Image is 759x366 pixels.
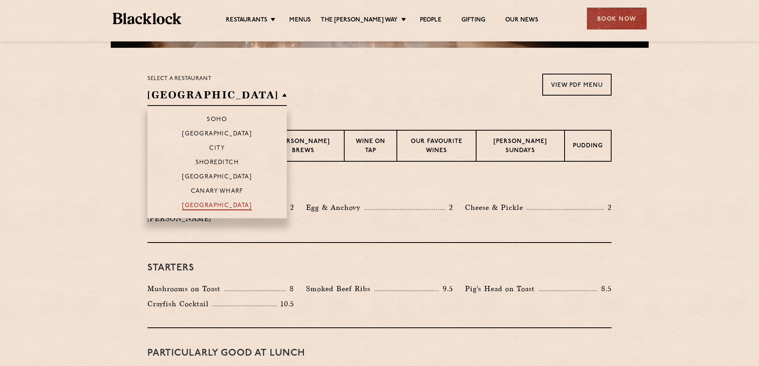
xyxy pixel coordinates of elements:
h3: Starters [147,263,612,273]
p: [PERSON_NAME] Sundays [484,137,556,156]
h2: [GEOGRAPHIC_DATA] [147,88,287,106]
p: Canary Wharf [191,188,243,196]
a: Menus [289,16,311,25]
a: The [PERSON_NAME] Way [321,16,398,25]
p: 2 [445,202,453,213]
p: City [209,145,225,153]
p: Select a restaurant [147,74,287,84]
h3: PARTICULARLY GOOD AT LUNCH [147,348,612,358]
p: 8 [286,284,294,294]
img: BL_Textured_Logo-footer-cropped.svg [113,13,182,24]
p: Pudding [573,142,603,152]
p: [GEOGRAPHIC_DATA] [182,131,252,139]
div: Book Now [587,8,647,29]
a: Gifting [461,16,485,25]
p: Cheese & Pickle [465,202,527,213]
p: Soho [207,116,227,124]
p: Egg & Anchovy [306,202,364,213]
p: Pig's Head on Toast [465,283,539,294]
a: Our News [505,16,538,25]
p: [GEOGRAPHIC_DATA] [182,202,252,210]
p: Wine on Tap [353,137,388,156]
p: Smoked Beef Ribs [306,283,375,294]
p: 10.5 [277,299,294,309]
p: 8.5 [597,284,612,294]
a: People [420,16,441,25]
p: 2 [604,202,612,213]
p: Our favourite wines [405,137,468,156]
p: [PERSON_NAME] Brews [271,137,336,156]
h3: Pre Chop Bites [147,182,612,192]
p: Crayfish Cocktail [147,298,213,309]
p: [GEOGRAPHIC_DATA] [182,174,252,182]
p: 2 [286,202,294,213]
p: Mushrooms on Toast [147,283,224,294]
p: Shoreditch [196,159,239,167]
p: 9.5 [439,284,453,294]
a: Restaurants [226,16,267,25]
a: View PDF Menu [542,74,612,96]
